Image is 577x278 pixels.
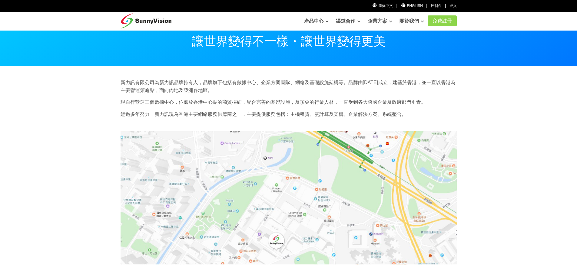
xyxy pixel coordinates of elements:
[401,4,423,8] a: English
[121,98,457,106] p: 現自行營運三個數據中心，位處於香港中心點的商貿樞紐，配合完善的基礎設施，及頂尖的行業人材，一直受到各大跨國企業及政府部門垂青。
[336,15,360,27] a: 渠道合作
[372,4,393,8] a: 简体中文
[428,15,457,26] a: 免費註冊
[445,3,446,9] li: |
[400,15,424,27] a: 關於我們
[396,3,397,9] li: |
[121,131,457,265] img: How to visit SunnyVision?
[304,15,329,27] a: 產品中心
[431,4,442,8] a: 控制台
[426,3,427,9] li: |
[449,4,457,8] a: 登入
[121,35,457,47] p: 讓世界變得不一樣・讓世界變得更美
[368,15,392,27] a: 企業方案
[121,79,457,94] p: 新力訊有限公司為新力訊品牌持有人，品牌旗下包括有數據中心、企業方案團隊、網絡及基礎設施架構等。品牌由[DATE]成立，建基於香港，並一直以香港為主要營運策略點，面向內地及亞洲各地區。
[121,110,457,118] p: 經過多年努力，新力訊現為香港主要網絡服務供應商之一，主要提供服務包括：主機租賃、雲計算及架構、企業解決方案、系統整合。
